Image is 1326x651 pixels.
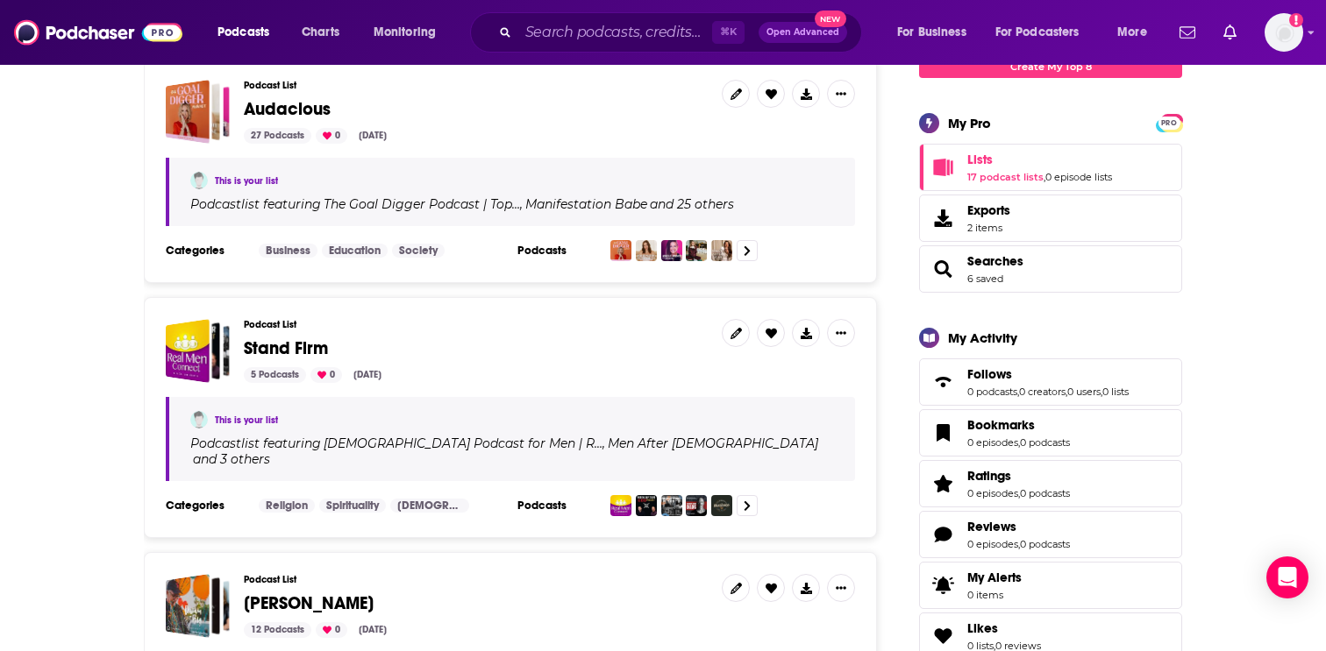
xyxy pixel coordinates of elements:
[967,519,1070,534] a: Reviews
[967,589,1022,601] span: 0 items
[919,460,1182,507] span: Ratings
[244,80,708,91] h3: Podcast List
[193,451,270,467] p: and 3 others
[244,337,328,359] span: Stand Firm
[636,240,657,261] img: Manifestation Babe
[1102,386,1129,398] a: 0 lists
[610,240,631,261] img: The Goal Digger Podcast | Top Business and Marketing Podcast for Creatives, Entrepreneurs, and Wo...
[322,244,388,258] a: Education
[1066,386,1067,398] span: ,
[967,171,1044,183] a: 17 podcast lists
[827,574,855,602] button: Show More Button
[523,197,647,211] a: Manifestation Babe
[967,620,1041,636] a: Likes
[919,409,1182,456] span: Bookmarks
[925,257,960,281] a: Searches
[1117,20,1147,45] span: More
[967,272,1003,285] a: 6 saved
[967,366,1012,382] span: Follows
[319,499,386,513] a: Spirituality
[166,574,230,638] a: Ginger Stache
[321,436,602,450] a: [DEMOGRAPHIC_DATA] Podcast for Men | R…
[487,12,879,53] div: Search podcasts, credits, & more...
[967,152,993,167] span: Lists
[919,144,1182,191] span: Lists
[815,11,846,27] span: New
[374,20,436,45] span: Monitoring
[967,538,1018,550] a: 0 episodes
[925,421,960,445] a: Bookmarks
[967,417,1035,433] span: Bookmarks
[711,495,732,516] img: The Pursuit of Manliness
[244,367,306,383] div: 5 Podcasts
[925,624,960,648] a: Likes
[919,54,1182,78] a: Create My Top 8
[1020,487,1070,499] a: 0 podcasts
[967,417,1070,433] a: Bookmarks
[390,499,469,513] a: [DEMOGRAPHIC_DATA]
[166,499,245,513] h3: Categories
[686,495,707,516] img: Front Row Dads with Jon Vroman
[712,21,745,44] span: ⌘ K
[190,172,208,189] a: Ella Rose Murphy
[919,195,1182,242] a: Exports
[316,622,347,638] div: 0
[1018,538,1020,550] span: ,
[919,358,1182,406] span: Follows
[215,414,278,426] a: This is your list
[302,20,339,45] span: Charts
[1017,386,1019,398] span: ,
[967,436,1018,449] a: 0 episodes
[1105,18,1169,46] button: open menu
[827,80,855,108] button: Show More Button
[602,435,605,451] span: ,
[290,18,350,46] a: Charts
[244,128,311,144] div: 27 Podcasts
[244,592,374,614] span: [PERSON_NAME]
[610,495,631,516] img: Christian Podcast for Men | Real Men Connect
[244,100,331,119] a: Audacious
[885,18,988,46] button: open menu
[967,620,998,636] span: Likes
[166,80,230,144] a: Audacious
[1020,538,1070,550] a: 0 podcasts
[517,244,596,258] h3: Podcasts
[1289,13,1303,27] svg: Email not verified
[827,319,855,347] button: Show More Button
[244,339,328,358] a: Stand Firm
[215,175,278,187] a: This is your list
[1019,386,1066,398] a: 0 creators
[259,499,315,513] a: Religion
[919,511,1182,558] span: Reviews
[967,366,1129,382] a: Follows
[636,495,657,516] img: Men After God
[925,471,960,496] a: Ratings
[244,319,708,330] h3: Podcast List
[352,128,394,144] div: [DATE]
[520,196,523,212] span: ,
[244,98,331,120] span: Audacious
[244,622,311,638] div: 12 Podcasts
[1018,487,1020,499] span: ,
[967,253,1023,269] a: Searches
[324,436,602,450] h4: [DEMOGRAPHIC_DATA] Podcast for Men | R…
[1067,386,1101,398] a: 0 users
[967,468,1011,484] span: Ratings
[995,20,1080,45] span: For Podcasters
[967,386,1017,398] a: 0 podcasts
[766,28,839,37] span: Open Advanced
[897,20,966,45] span: For Business
[324,197,520,211] h4: The Goal Digger Podcast | Top…
[650,196,734,212] p: and 25 others
[525,197,647,211] h4: Manifestation Babe
[967,202,1010,218] span: Exports
[925,155,960,180] a: Lists
[518,18,712,46] input: Search podcasts, credits, & more...
[310,367,342,383] div: 0
[166,319,230,383] a: Stand Firm
[14,16,182,49] img: Podchaser - Follow, Share and Rate Podcasts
